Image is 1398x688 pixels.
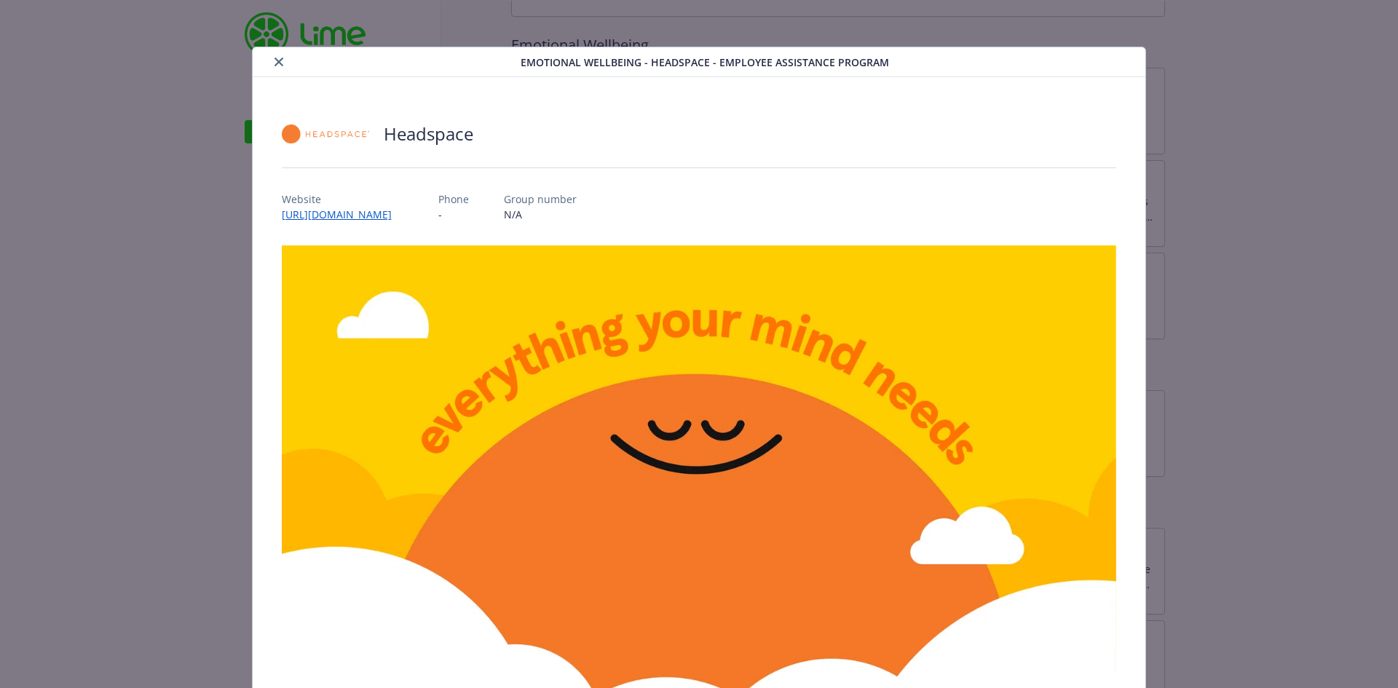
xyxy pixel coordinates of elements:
p: Group number [504,191,577,207]
p: - [438,207,469,222]
p: N/A [504,207,577,222]
span: Emotional Wellbeing - Headspace - Employee Assistance Program [521,55,889,70]
button: close [270,53,288,71]
a: [URL][DOMAIN_NAME] [282,207,403,221]
h2: Headspace [384,122,473,146]
img: Headspace [282,112,369,156]
p: Website [282,191,403,207]
p: Phone [438,191,469,207]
